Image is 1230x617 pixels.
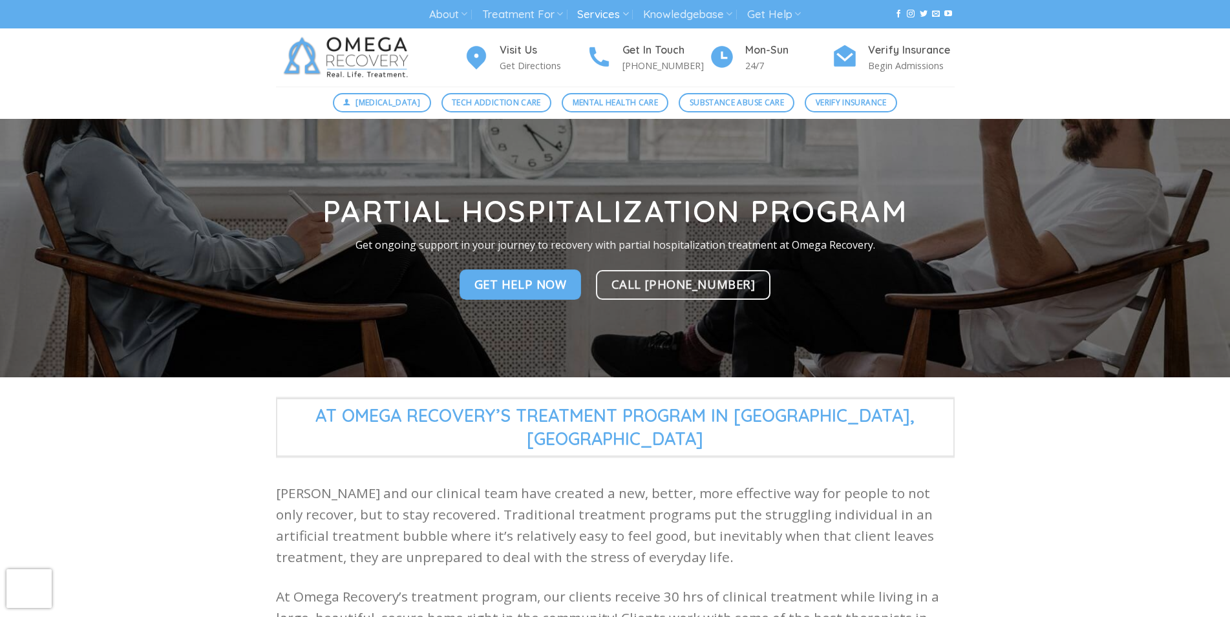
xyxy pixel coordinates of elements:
p: [PHONE_NUMBER] [622,58,709,73]
span: Call [PHONE_NUMBER] [611,275,756,293]
h4: Mon-Sun [745,42,832,59]
h4: Visit Us [500,42,586,59]
a: Visit Us Get Directions [463,42,586,74]
a: [MEDICAL_DATA] [333,93,431,112]
a: Follow on Instagram [907,10,915,19]
span: Tech Addiction Care [452,96,541,109]
a: Substance Abuse Care [679,93,794,112]
strong: Partial Hospitalization Program [323,193,907,230]
img: Omega Recovery [276,28,421,87]
span: Mental Health Care [573,96,658,109]
a: Mental Health Care [562,93,668,112]
a: Verify Insurance [805,93,897,112]
a: Treatment For [482,3,563,26]
a: Tech Addiction Care [441,93,552,112]
a: Call [PHONE_NUMBER] [596,270,771,300]
a: Services [577,3,628,26]
a: Get Help [747,3,801,26]
p: 24/7 [745,58,832,73]
p: Get Directions [500,58,586,73]
span: [MEDICAL_DATA] [355,96,420,109]
h4: Verify Insurance [868,42,955,59]
span: Substance Abuse Care [690,96,784,109]
span: Get Help Now [474,275,567,294]
span: At Omega Recovery’s Treatment Program in [GEOGRAPHIC_DATA],[GEOGRAPHIC_DATA] [276,398,955,457]
a: Send us an email [932,10,940,19]
p: Begin Admissions [868,58,955,73]
a: Verify Insurance Begin Admissions [832,42,955,74]
p: Get ongoing support in your journey to recovery with partial hospitalization treatment at Omega R... [266,237,964,254]
h4: Get In Touch [622,42,709,59]
a: Follow on YouTube [944,10,952,19]
span: Verify Insurance [816,96,887,109]
a: Knowledgebase [643,3,732,26]
a: Get In Touch [PHONE_NUMBER] [586,42,709,74]
a: Follow on Facebook [895,10,902,19]
a: About [429,3,467,26]
a: Follow on Twitter [920,10,928,19]
a: Get Help Now [460,270,582,300]
p: [PERSON_NAME] and our clinical team have created a new, better, more effective way for people to ... [276,483,955,569]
